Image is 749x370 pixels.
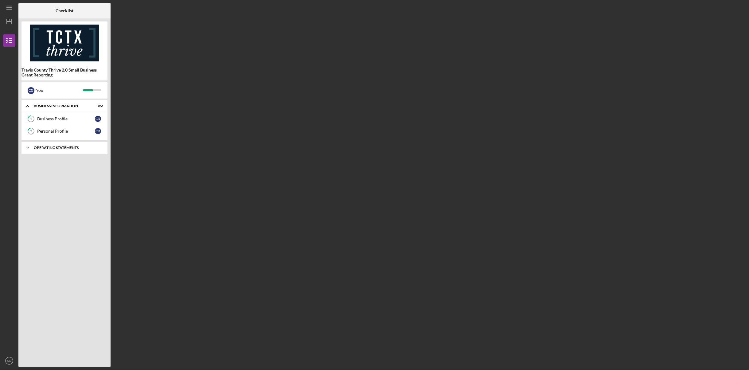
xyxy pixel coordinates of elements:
div: Operating Statements [34,146,100,150]
div: Personal Profile [37,129,95,134]
div: 0 / 2 [92,104,103,108]
div: C D [95,128,101,134]
tspan: 1 [30,117,32,121]
a: 1Business ProfileCD [25,113,104,125]
b: Checklist [56,8,73,13]
button: CD [3,355,15,367]
tspan: 2 [30,129,32,133]
div: C D [95,116,101,122]
a: 2Personal ProfileCD [25,125,104,137]
div: Business Profile [37,116,95,121]
img: Product logo [21,25,107,61]
b: Travis County Thrive 2.0 Small Business Grant Reporting [21,68,107,77]
text: CD [7,359,11,363]
div: BUSINESS INFORMATION [34,104,88,108]
div: C D [28,87,34,94]
div: You [36,85,83,95]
